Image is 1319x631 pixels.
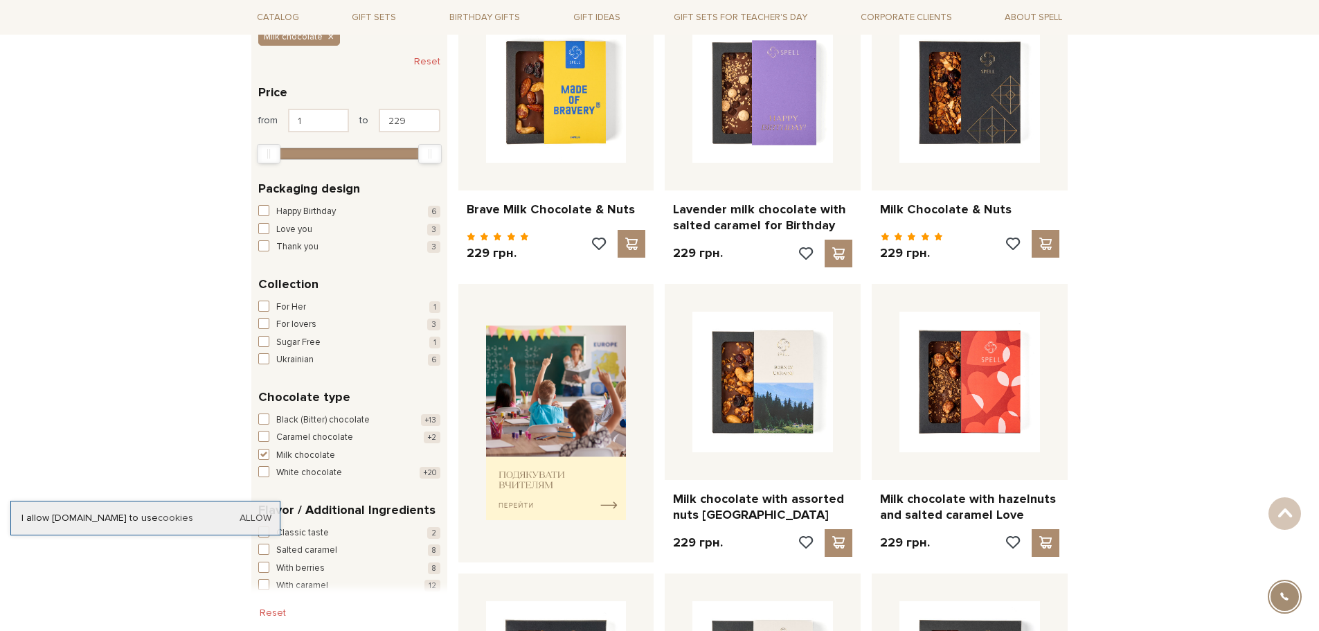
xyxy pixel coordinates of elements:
span: 1 [429,301,440,313]
p: 229 грн. [880,535,930,551]
a: Gift sets for Teacher's Day [668,6,813,29]
span: 3 [427,319,440,330]
span: Chocolate type [258,388,350,407]
input: Price [288,109,350,132]
span: Ukrainian [276,353,314,367]
span: to [359,114,368,127]
p: 229 грн. [673,245,723,261]
button: For Her 1 [258,301,440,314]
a: Corporate clients [855,6,958,29]
div: Max [418,144,442,163]
span: Love you [276,223,312,237]
span: With berries [276,562,325,576]
a: cookies [158,512,193,524]
button: Happy Birthday 6 [258,205,440,219]
p: 229 грн. [467,245,530,261]
button: Classic taste 2 [258,526,440,540]
button: Reset [251,602,294,624]
a: Gift sets [346,7,402,28]
button: With berries 8 [258,562,440,576]
span: 2 [427,527,440,539]
button: Reset [414,51,440,73]
button: Caramel chocolate +2 [258,431,440,445]
span: 12 [424,580,440,592]
a: Allow [240,512,271,524]
span: Happy Birthday [276,205,336,219]
span: With caramel [276,579,328,593]
button: Thank you 3 [258,240,440,254]
a: About Spell [999,7,1068,28]
div: Min [257,144,280,163]
a: Milk Chocolate & Nuts [880,202,1059,217]
a: Birthday gifts [444,7,526,28]
img: Milk chocolate with assorted nuts Ukraine [692,312,833,452]
span: Thank you [276,240,318,254]
span: 6 [428,354,440,366]
button: Milk chocolate [258,449,440,463]
button: White chocolate +20 [258,466,440,480]
span: 3 [427,241,440,253]
span: 8 [428,562,440,574]
a: Lavender milk chocolate with salted caramel for Birthday [673,202,852,234]
button: With caramel 12 [258,579,440,593]
span: 1 [429,337,440,348]
span: Milk chocolate [264,30,323,43]
span: Black (Bitter) chocolate [276,414,370,427]
span: +2 [424,432,440,443]
button: Milk chocolate [258,28,340,46]
span: 3 [427,224,440,235]
p: 229 грн. [673,535,723,551]
a: Catalog [251,7,305,28]
span: from [258,114,278,127]
button: Black (Bitter) chocolate +13 [258,414,440,427]
span: For lovers [276,318,316,332]
span: Milk chocolate [276,449,335,463]
p: 229 грн. [880,245,943,261]
input: Price [379,109,440,132]
a: Brave Milk Chocolate & Nuts [467,202,646,217]
button: Salted caramel 8 [258,544,440,558]
span: 6 [428,206,440,217]
span: Salted caramel [276,544,337,558]
span: Flavor / Additional Ingredients [258,501,436,519]
span: Packaging design [258,179,360,198]
span: For Her [276,301,306,314]
a: Gift ideas [568,7,626,28]
button: Ukrainian 6 [258,353,440,367]
a: Milk chocolate with assorted nuts [GEOGRAPHIC_DATA] [673,491,852,524]
span: Classic taste [276,526,329,540]
span: Sugar Free [276,336,321,350]
span: White chocolate [276,466,342,480]
button: Love you 3 [258,223,440,237]
span: Caramel chocolate [276,431,353,445]
span: Price [258,83,287,102]
button: For lovers 3 [258,318,440,332]
button: Sugar Free 1 [258,336,440,350]
span: 8 [428,544,440,556]
span: +20 [420,467,440,479]
img: banner [486,326,627,520]
div: I allow [DOMAIN_NAME] to use [11,512,280,524]
span: Collection [258,275,318,294]
a: Milk chocolate with hazelnuts and salted caramel Love [880,491,1059,524]
span: +13 [421,414,440,426]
